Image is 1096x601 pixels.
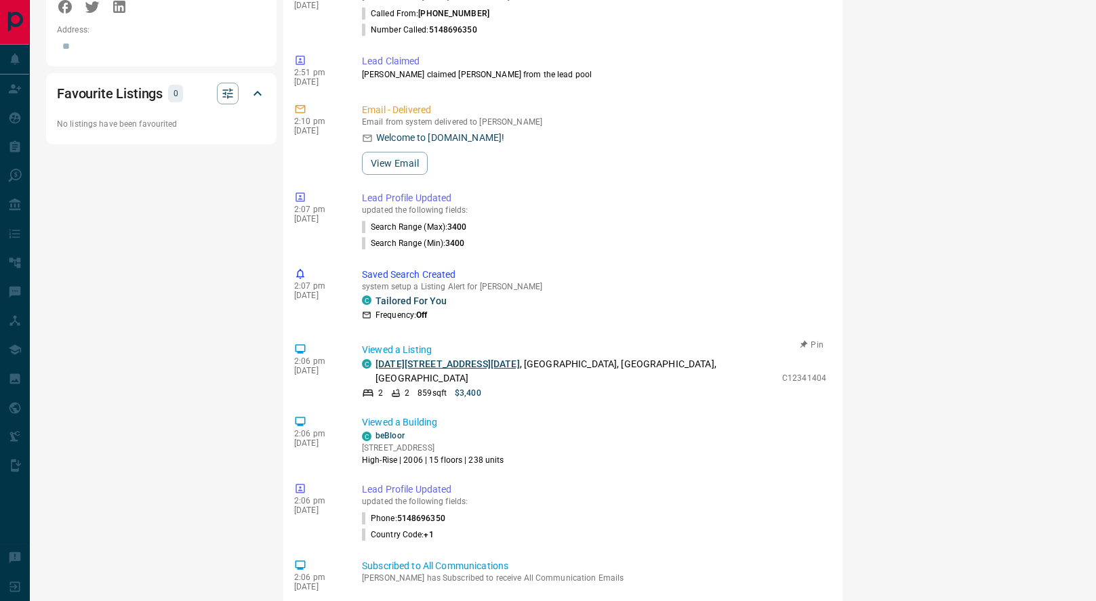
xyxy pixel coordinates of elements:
p: Email - Delivered [362,103,826,117]
p: [PERSON_NAME] claimed [PERSON_NAME] from the lead pool [362,68,826,81]
p: [PERSON_NAME] has Subscribed to receive All Communication Emails [362,573,826,583]
p: [DATE] [294,126,342,136]
span: 5148696350 [429,25,477,35]
p: [DATE] [294,214,342,224]
p: Address: [57,24,266,36]
p: [DATE] [294,291,342,300]
p: system setup a Listing Alert for [PERSON_NAME] [362,282,826,291]
p: 859 sqft [418,387,447,399]
p: [DATE] [294,366,342,375]
span: 5148696350 [397,514,445,523]
p: 2:10 pm [294,117,342,126]
p: Lead Claimed [362,54,826,68]
p: Viewed a Listing [362,343,826,357]
p: C12341404 [782,372,826,384]
p: Saved Search Created [362,268,826,282]
p: , [GEOGRAPHIC_DATA], [GEOGRAPHIC_DATA], [GEOGRAPHIC_DATA] [376,357,775,386]
div: condos.ca [362,295,371,305]
span: [PHONE_NUMBER] [418,9,489,18]
p: Phone : [362,512,445,524]
p: Subscribed to All Communications [362,559,826,573]
div: condos.ca [362,359,371,369]
a: Tailored For You [376,295,447,306]
span: 3400 [447,222,466,232]
p: Search Range (Max) : [362,221,467,233]
p: High-Rise | 2006 | 15 floors | 238 units [362,454,504,466]
p: [DATE] [294,582,342,592]
p: [STREET_ADDRESS] [362,442,504,454]
p: Number Called: [362,24,477,36]
p: 2:06 pm [294,496,342,505]
span: +1 [424,530,433,539]
p: 2:06 pm [294,429,342,438]
p: 2 [378,387,383,399]
p: [DATE] [294,1,342,10]
p: Welcome to [DOMAIN_NAME]! [376,131,504,145]
span: 3400 [445,239,464,248]
div: Favourite Listings0 [57,77,266,110]
p: Email from system delivered to [PERSON_NAME] [362,117,826,127]
p: [DATE] [294,505,342,515]
button: View Email [362,152,428,175]
h2: Favourite Listings [57,83,163,104]
button: Pin [792,339,832,351]
p: Lead Profile Updated [362,482,826,497]
div: condos.ca [362,432,371,441]
p: [DATE] [294,77,342,87]
p: 2:07 pm [294,281,342,291]
p: Country Code : [362,529,434,541]
p: 2:06 pm [294,356,342,366]
a: [DATE][STREET_ADDRESS][DATE] [376,358,520,369]
p: 2 [405,387,409,399]
p: No listings have been favourited [57,118,266,130]
p: 2:06 pm [294,573,342,582]
p: Called From: [362,7,489,20]
p: Search Range (Min) : [362,237,465,249]
p: 2:07 pm [294,205,342,214]
p: 0 [172,86,179,101]
a: beBloor [376,431,405,440]
strong: Off [416,310,427,320]
p: Lead Profile Updated [362,191,826,205]
p: updated the following fields: [362,205,826,215]
p: Viewed a Building [362,415,826,430]
p: Frequency: [376,309,427,321]
p: 2:51 pm [294,68,342,77]
p: $3,400 [455,387,481,399]
p: updated the following fields: [362,497,826,506]
p: [DATE] [294,438,342,448]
